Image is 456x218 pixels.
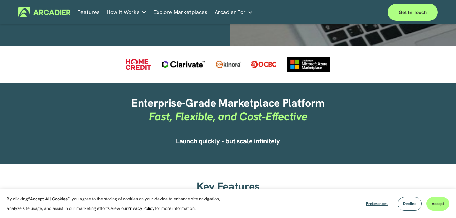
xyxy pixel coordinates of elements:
a: folder dropdown [215,7,253,17]
a: Get in touch [388,4,438,21]
strong: Launch quickly - but scale infinitely [176,137,280,145]
span: How It Works [107,7,140,17]
p: By clicking , you agree to the storing of cookies on your device to enhance site navigation, anal... [7,194,227,213]
a: folder dropdown [107,7,147,17]
a: Features [77,7,100,17]
em: Fast, Flexible, and Cost‑Effective [149,109,307,124]
img: Arcadier [18,7,70,17]
strong: Enterprise-Grade Marketplace Platform [131,96,325,110]
a: Privacy Policy [128,205,155,211]
strong: “Accept All Cookies” [28,196,70,202]
span: Arcadier For [215,7,246,17]
a: Explore Marketplaces [153,7,207,17]
strong: Key Features [197,179,259,194]
iframe: Chat Widget [304,11,456,218]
